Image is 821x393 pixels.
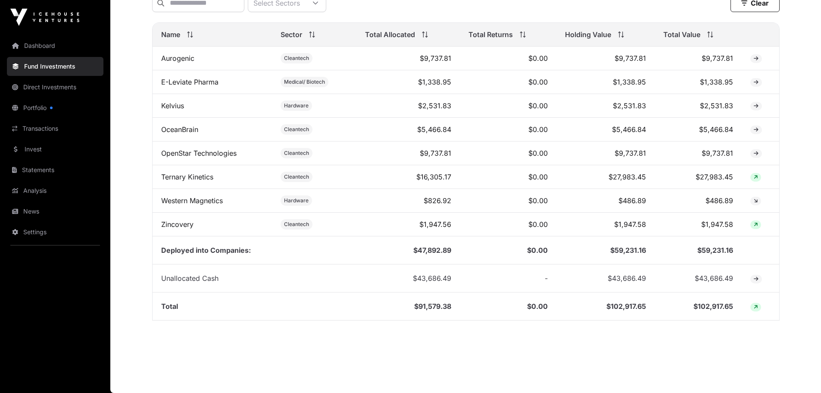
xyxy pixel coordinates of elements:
[7,98,103,117] a: Portfolio
[284,173,309,180] span: Cleantech
[655,236,742,264] td: $59,231.16
[284,79,325,85] span: Medical/ Biotech
[7,160,103,179] a: Statements
[284,55,309,62] span: Cleantech
[655,47,742,70] td: $9,737.81
[356,94,460,118] td: $2,531.83
[153,236,356,264] td: Deployed into Companies:
[556,236,655,264] td: $59,231.16
[161,274,219,283] span: Unallocated Cash
[161,78,219,86] a: E-Leviate Pharma
[556,213,655,236] td: $1,947.58
[556,47,655,70] td: $9,737.81
[655,165,742,189] td: $27,983.45
[356,189,460,213] td: $826.92
[655,292,742,321] td: $102,917.65
[460,213,556,236] td: $0.00
[7,140,103,159] a: Invest
[356,47,460,70] td: $9,737.81
[460,165,556,189] td: $0.00
[7,36,103,55] a: Dashboard
[460,118,556,141] td: $0.00
[778,352,821,393] iframe: Chat Widget
[545,274,548,283] span: -
[284,126,309,133] span: Cleantech
[7,202,103,221] a: News
[284,102,309,109] span: Hardware
[655,118,742,141] td: $5,466.84
[556,189,655,213] td: $486.89
[356,165,460,189] td: $16,305.17
[356,292,460,321] td: $91,579.38
[556,165,655,189] td: $27,983.45
[460,189,556,213] td: $0.00
[7,181,103,200] a: Analysis
[460,236,556,264] td: $0.00
[655,213,742,236] td: $1,947.58
[556,118,655,141] td: $5,466.84
[468,29,513,40] span: Total Returns
[413,274,451,283] span: $43,686.49
[7,119,103,138] a: Transactions
[556,94,655,118] td: $2,531.83
[460,292,556,321] td: $0.00
[161,101,184,110] a: Kelvius
[356,118,460,141] td: $5,466.84
[565,29,611,40] span: Holding Value
[460,141,556,165] td: $0.00
[153,292,356,321] td: Total
[655,94,742,118] td: $2,531.83
[655,189,742,213] td: $486.89
[161,220,194,229] a: Zincovery
[281,29,302,40] span: Sector
[356,70,460,94] td: $1,338.95
[284,221,309,228] span: Cleantech
[695,274,733,283] span: $43,686.49
[556,292,655,321] td: $102,917.65
[365,29,415,40] span: Total Allocated
[663,29,700,40] span: Total Value
[608,274,646,283] span: $43,686.49
[556,141,655,165] td: $9,737.81
[7,223,103,242] a: Settings
[356,236,460,264] td: $47,892.89
[7,57,103,76] a: Fund Investments
[655,141,742,165] td: $9,737.81
[161,149,237,157] a: OpenStar Technologies
[655,70,742,94] td: $1,338.95
[10,9,79,26] img: Icehouse Ventures Logo
[161,125,198,134] a: OceanBrain
[356,213,460,236] td: $1,947.56
[284,197,309,204] span: Hardware
[556,70,655,94] td: $1,338.95
[161,54,194,63] a: Aurogenic
[460,94,556,118] td: $0.00
[460,70,556,94] td: $0.00
[161,29,180,40] span: Name
[161,196,223,205] a: Western Magnetics
[356,141,460,165] td: $9,737.81
[161,173,213,181] a: Ternary Kinetics
[460,47,556,70] td: $0.00
[7,78,103,97] a: Direct Investments
[284,150,309,157] span: Cleantech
